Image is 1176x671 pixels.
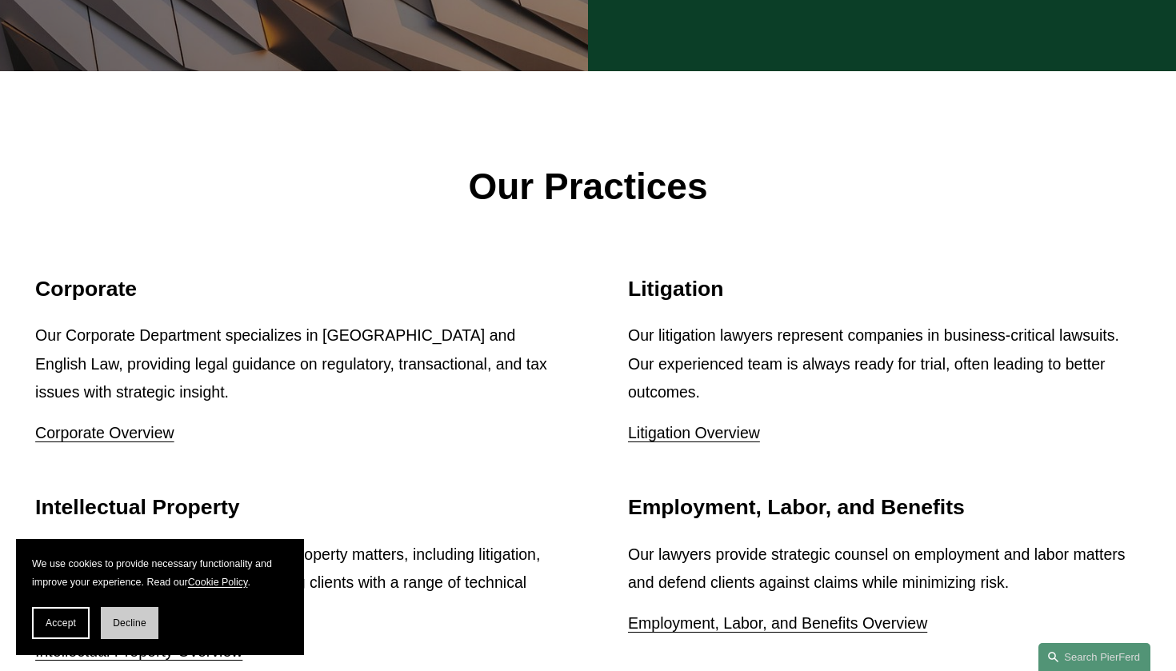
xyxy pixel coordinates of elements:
p: Our lawyers provide strategic counsel on employment and labor matters and defend clients against ... [628,541,1141,597]
button: Decline [101,607,158,639]
h2: Litigation [628,276,1141,302]
p: Our Corporate Department specializes in [GEOGRAPHIC_DATA] and English Law, providing legal guidan... [35,322,548,405]
a: Litigation Overview [628,424,760,441]
h2: Corporate [35,276,548,302]
a: Search this site [1038,643,1150,671]
a: Corporate Overview [35,424,174,441]
span: Decline [113,617,146,629]
span: Accept [46,617,76,629]
p: We use cookies to provide necessary functionality and improve your experience. Read our . [32,555,288,591]
h2: Employment, Labor, and Benefits [628,494,1141,520]
section: Cookie banner [16,539,304,655]
h2: Intellectual Property [35,494,548,520]
p: Our litigation lawyers represent companies in business-critical lawsuits. Our experienced team is... [628,322,1141,405]
p: Our Practices [35,154,1141,220]
a: Cookie Policy [188,577,248,588]
button: Accept [32,607,90,639]
a: Employment, Labor, and Benefits Overview [628,614,927,632]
